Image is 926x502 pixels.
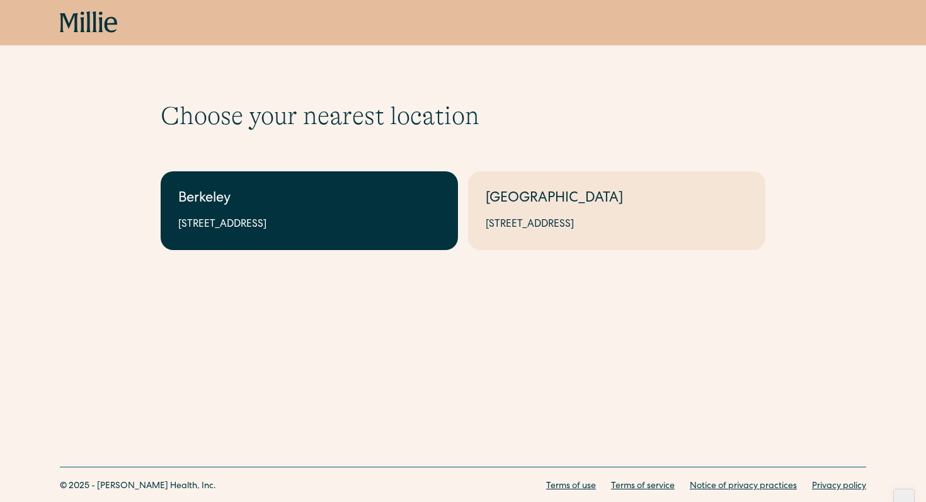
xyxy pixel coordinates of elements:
div: [STREET_ADDRESS] [486,217,748,232]
h1: Choose your nearest location [161,101,765,131]
div: Berkeley [178,189,440,210]
div: [STREET_ADDRESS] [178,217,440,232]
a: Berkeley[STREET_ADDRESS] [161,171,458,250]
div: © 2025 - [PERSON_NAME] Health, Inc. [60,480,216,493]
a: [GEOGRAPHIC_DATA][STREET_ADDRESS] [468,171,765,250]
div: [GEOGRAPHIC_DATA] [486,189,748,210]
a: Terms of service [611,480,675,493]
a: Privacy policy [812,480,866,493]
a: Notice of privacy practices [690,480,797,493]
a: Terms of use [546,480,596,493]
